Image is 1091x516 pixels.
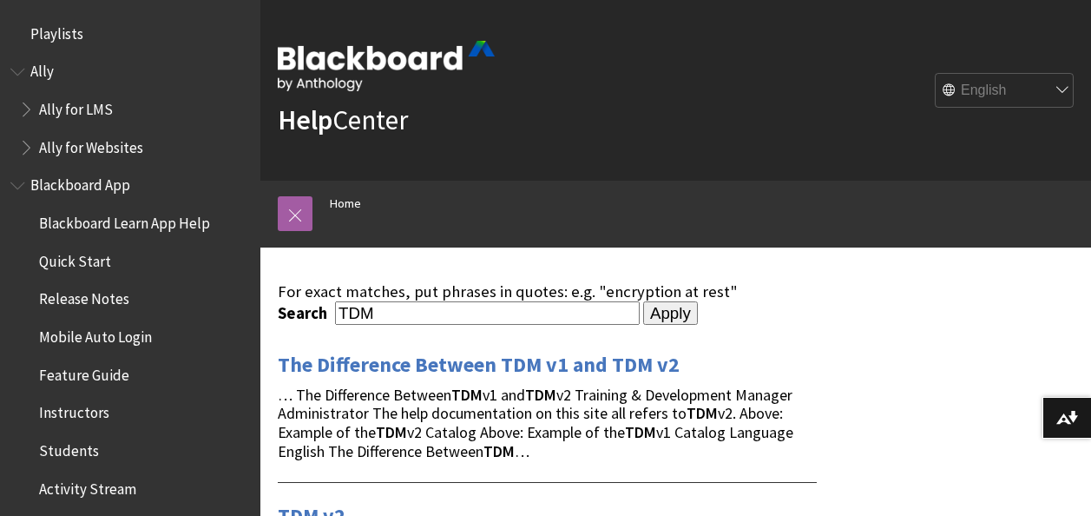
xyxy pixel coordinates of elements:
[936,74,1075,109] select: Site Language Selector
[30,171,130,195] span: Blackboard App
[39,399,109,422] span: Instructors
[10,57,250,162] nav: Book outline for Anthology Ally Help
[39,208,210,232] span: Blackboard Learn App Help
[39,361,129,384] span: Feature Guide
[278,385,793,461] span: … The Difference Between v1 and v2 Training & Development Manager Administrator The help document...
[278,103,332,137] strong: Help
[39,436,99,460] span: Students
[278,351,680,379] a: The Difference Between TDM v1 and TDM v2
[39,95,113,118] span: Ally for LMS
[39,474,136,498] span: Activity Stream
[483,441,515,461] strong: TDM
[39,247,111,270] span: Quick Start
[643,301,698,326] input: Apply
[10,19,250,49] nav: Book outline for Playlists
[330,193,361,215] a: Home
[30,57,54,81] span: Ally
[278,103,408,137] a: HelpCenter
[39,322,152,346] span: Mobile Auto Login
[451,385,483,405] strong: TDM
[39,133,143,156] span: Ally for Websites
[30,19,83,43] span: Playlists
[625,422,656,442] strong: TDM
[278,41,495,91] img: Blackboard by Anthology
[376,422,407,442] strong: TDM
[278,303,332,323] label: Search
[278,282,817,301] div: For exact matches, put phrases in quotes: e.g. "encryption at rest"
[525,385,556,405] strong: TDM
[687,403,718,423] strong: TDM
[39,285,129,308] span: Release Notes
